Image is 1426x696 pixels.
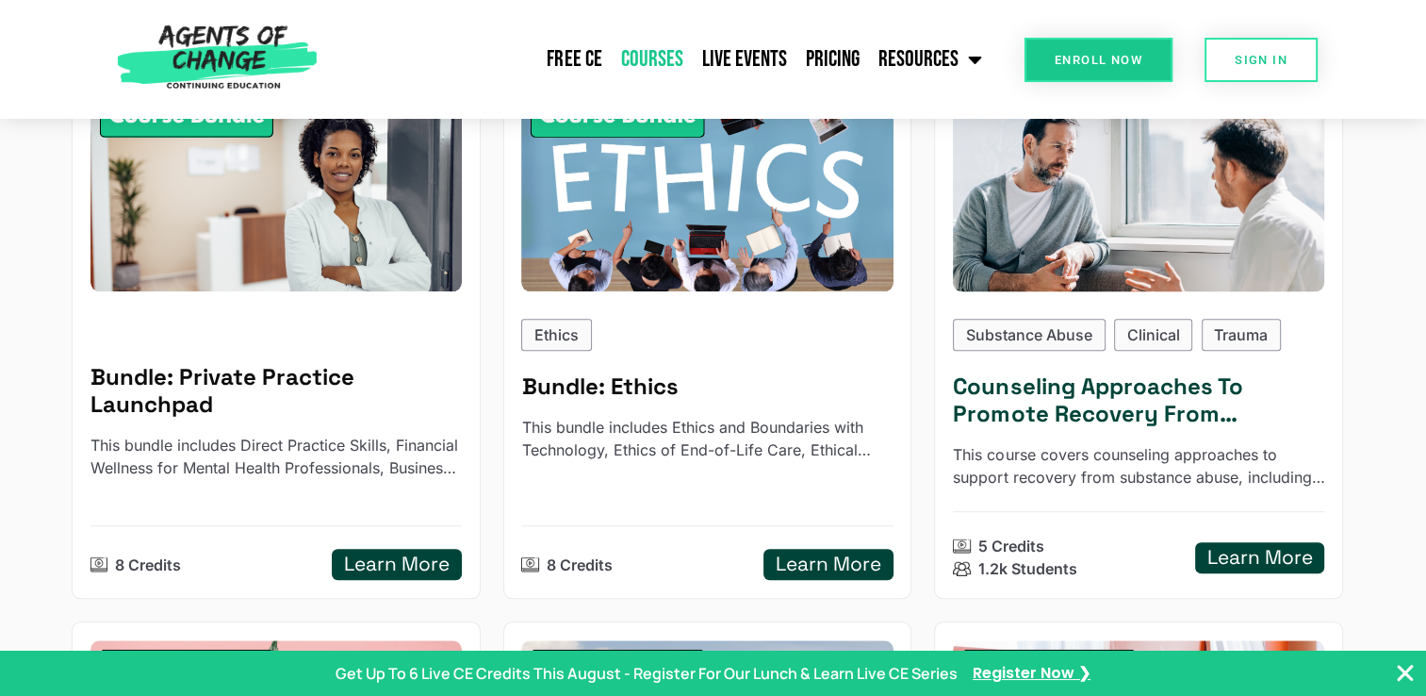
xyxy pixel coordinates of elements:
nav: Menu [326,36,992,83]
p: Get Up To 6 Live CE Credits This August - Register For Our Lunch & Learn Live CE Series [336,662,958,685]
a: Private Practice Launchpad - 8 Credit CE BundleBundle: Private Practice LaunchpadThis bundle incl... [72,68,481,599]
img: Ethics - 8 Credit CE Bundle [521,87,893,292]
p: Trauma [1214,323,1268,346]
img: Private Practice Launchpad - 8 Credit CE Bundle [90,87,462,292]
span: Enroll Now [1055,54,1142,66]
a: Free CE [537,36,611,83]
p: This bundle includes Ethics and Boundaries with Technology, Ethics of End-of-Life Care, Ethical C... [521,416,893,461]
a: Register Now ❯ [973,663,1090,684]
button: Close Banner [1394,662,1417,685]
h5: Learn More [1207,546,1313,570]
p: Substance Abuse [966,323,1092,346]
a: SIGN IN [1205,38,1318,82]
h5: Bundle: Ethics [521,373,893,401]
h5: Counseling Approaches To Promote Recovery From Substance Use - Reading Based [953,373,1324,428]
a: Resources [868,36,991,83]
a: Enroll Now [1024,38,1172,82]
p: 8 Credits [115,554,181,576]
p: Clinical [1127,323,1180,346]
a: Pricing [795,36,868,83]
a: Counseling Approaches To Promote Recovery From Substance Use (5 General CE Credit) - Reading Base... [934,68,1343,599]
a: Courses [611,36,692,83]
h5: Learn More [344,553,450,576]
h5: Learn More [776,553,881,576]
p: 5 Credits [978,535,1044,557]
img: Counseling Approaches To Promote Recovery From Substance Use (5 General CE Credit) - Reading Based [935,76,1344,303]
p: This bundle includes Direct Practice Skills, Financial Wellness for Mental Health Professionals, ... [90,434,462,479]
h5: Bundle: Private Practice Launchpad [90,364,462,419]
p: This course covers counseling approaches to support recovery from substance abuse, including harm... [953,443,1324,489]
p: 1.2k Students [978,557,1077,580]
div: Counseling Approaches To Promote Recovery From Substance Use (5 General CE Credit) - Reading Based [953,87,1324,292]
p: 8 Credits [547,554,613,576]
a: Live Events [692,36,795,83]
a: Ethics - 8 Credit CE BundleEthics Bundle: EthicsThis bundle includes Ethics and Boundaries with T... [503,68,912,599]
span: SIGN IN [1235,54,1287,66]
p: Ethics [534,323,579,346]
